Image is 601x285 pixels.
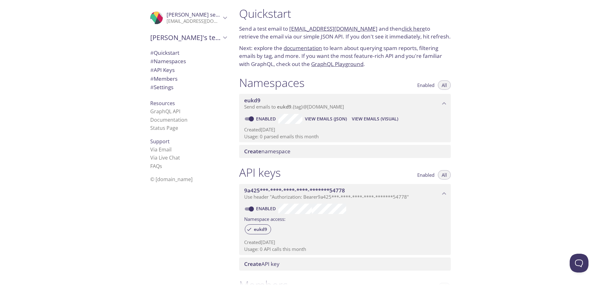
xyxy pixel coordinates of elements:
[255,206,278,211] a: Enabled
[145,8,232,28] div: Mohammed Alaa serage
[438,170,451,180] button: All
[239,44,451,68] p: Next: explore the to learn about querying spam reports, filtering emails by tag, and more. If you...
[167,18,221,24] p: [EMAIL_ADDRESS][DOMAIN_NAME]
[245,224,271,234] div: eukd9
[239,165,281,180] h1: API keys
[150,154,180,161] a: Via Live Chat
[239,94,451,113] div: eukd9 namespace
[160,163,162,170] span: s
[150,66,175,74] span: API Keys
[150,108,180,115] a: GraphQL API
[277,104,291,110] span: eukd9
[239,145,451,158] div: Create namespace
[145,48,232,57] div: Quickstart
[244,148,261,155] span: Create
[244,148,290,155] span: namespace
[244,97,260,104] span: eukd9
[244,126,446,133] p: Created [DATE]
[244,214,285,223] label: Namespace access:
[402,25,425,32] a: click here
[414,80,438,90] button: Enabled
[302,114,349,124] button: View Emails (JSON)
[250,226,271,232] span: eukd9
[438,80,451,90] button: All
[145,29,232,46] div: Mohammed Alaa's team
[244,239,446,246] p: Created [DATE]
[150,176,193,183] span: © [DOMAIN_NAME]
[150,125,178,131] a: Status Page
[244,104,344,110] span: Send emails to . {tag} @[DOMAIN_NAME]
[311,60,363,68] a: GraphQL Playground
[349,114,401,124] button: View Emails (Visual)
[570,254,588,272] iframe: Help Scout Beacon - Open
[239,76,305,90] h1: Namespaces
[150,58,186,65] span: Namespaces
[150,84,173,91] span: Settings
[284,44,322,52] a: documentation
[150,75,154,82] span: #
[244,133,446,140] p: Usage: 0 parsed emails this month
[414,170,438,180] button: Enabled
[352,115,398,123] span: View Emails (Visual)
[145,74,232,83] div: Members
[150,146,172,153] a: Via Email
[289,25,378,32] a: [EMAIL_ADDRESS][DOMAIN_NAME]
[145,57,232,66] div: Namespaces
[150,75,177,82] span: Members
[150,66,154,74] span: #
[239,25,451,41] p: Send a test email to and then to retrieve the email via our simple JSON API. If you don't see it ...
[150,100,175,107] span: Resources
[150,163,162,170] a: FAQ
[150,84,154,91] span: #
[167,11,227,18] span: [PERSON_NAME] serage
[150,49,154,56] span: #
[150,138,170,145] span: Support
[244,260,261,267] span: Create
[239,257,451,271] div: Create API Key
[150,58,154,65] span: #
[239,7,451,21] h1: Quickstart
[244,246,446,252] p: Usage: 0 API calls this month
[145,66,232,74] div: API Keys
[145,83,232,92] div: Team Settings
[255,116,278,122] a: Enabled
[150,116,187,123] a: Documentation
[244,260,280,267] span: API key
[305,115,347,123] span: View Emails (JSON)
[150,33,221,42] span: [PERSON_NAME]'s team
[150,49,179,56] span: Quickstart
